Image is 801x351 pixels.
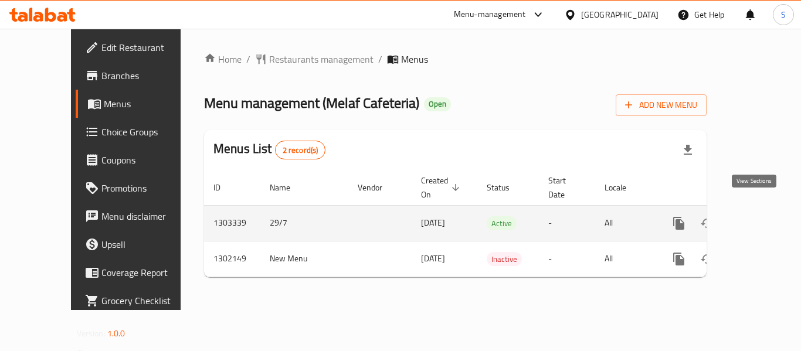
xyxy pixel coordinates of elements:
a: Coverage Report [76,258,205,287]
td: All [595,205,656,241]
span: Menu management ( Melaf Cafeteria ) [204,90,419,116]
h2: Menus List [213,140,325,159]
span: Upsell [101,237,195,251]
nav: breadcrumb [204,52,707,66]
span: Promotions [101,181,195,195]
table: enhanced table [204,170,787,277]
li: / [246,52,250,66]
div: [GEOGRAPHIC_DATA] [581,8,659,21]
td: - [539,241,595,277]
div: Export file [674,136,702,164]
span: Open [424,99,451,109]
span: Version: [77,326,106,341]
a: Branches [76,62,205,90]
span: Inactive [487,253,522,266]
span: Menus [104,97,195,111]
div: Open [424,97,451,111]
div: Total records count [275,141,326,159]
a: Restaurants management [255,52,374,66]
span: [DATE] [421,215,445,230]
span: ID [213,180,236,195]
span: [DATE] [421,251,445,266]
a: Menu disclaimer [76,202,205,230]
span: Active [487,217,517,230]
li: / [378,52,382,66]
span: Start Date [548,173,581,202]
span: Name [270,180,306,195]
th: Actions [656,170,787,206]
span: Menus [401,52,428,66]
button: Change Status [693,245,721,273]
td: All [595,241,656,277]
span: Choice Groups [101,125,195,139]
button: Add New Menu [616,94,707,116]
span: Grocery Checklist [101,294,195,308]
div: Active [487,216,517,230]
a: Home [204,52,242,66]
a: Grocery Checklist [76,287,205,315]
button: more [665,245,693,273]
a: Promotions [76,174,205,202]
button: more [665,209,693,237]
span: Edit Restaurant [101,40,195,54]
td: 29/7 [260,205,348,241]
span: Created On [421,173,463,202]
td: - [539,205,595,241]
span: Status [487,180,525,195]
a: Choice Groups [76,118,205,146]
span: Branches [101,69,195,83]
td: 1302149 [204,241,260,277]
span: S [781,8,786,21]
span: Locale [605,180,642,195]
a: Menus [76,90,205,118]
button: Change Status [693,209,721,237]
a: Edit Restaurant [76,33,205,62]
span: Menu disclaimer [101,209,195,223]
td: New Menu [260,241,348,277]
a: Coupons [76,146,205,174]
span: Vendor [358,180,398,195]
a: Upsell [76,230,205,258]
div: Inactive [487,252,522,266]
td: 1303339 [204,205,260,241]
div: Menu-management [454,8,526,22]
span: Coverage Report [101,265,195,280]
span: Coupons [101,153,195,167]
span: 2 record(s) [276,145,325,156]
span: Restaurants management [269,52,374,66]
span: 1.0.0 [107,326,125,341]
span: Add New Menu [625,98,697,113]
